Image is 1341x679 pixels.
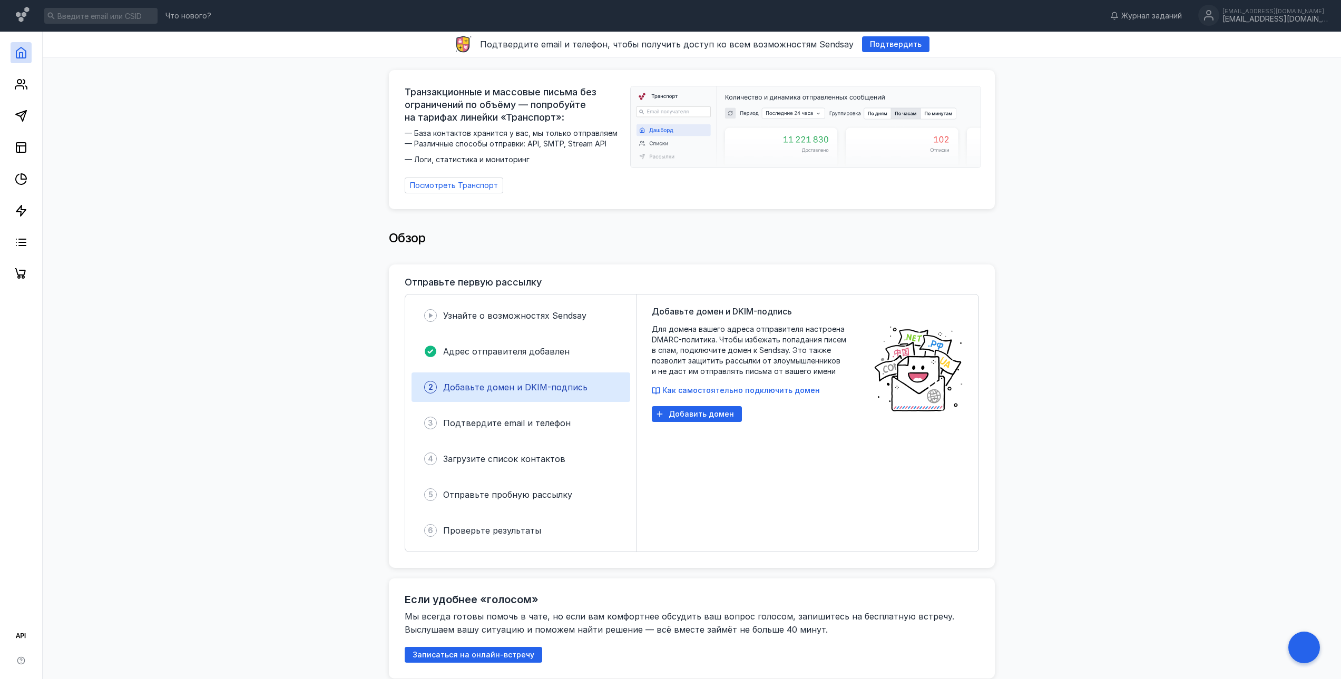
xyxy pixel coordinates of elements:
[662,386,820,395] span: Как самостоятельно подключить домен
[862,36,929,52] button: Подтвердить
[443,346,570,357] span: Адрес отправителя добавлен
[428,382,433,392] span: 2
[44,8,158,24] input: Введите email или CSID
[428,525,433,536] span: 6
[1222,8,1328,14] div: [EMAIL_ADDRESS][DOMAIN_NAME]
[160,12,217,19] a: Что нового?
[443,525,541,536] span: Проверьте результаты
[410,181,498,190] span: Посмотреть Транспорт
[405,178,503,193] a: Посмотреть Транспорт
[1222,15,1328,24] div: [EMAIL_ADDRESS][DOMAIN_NAME]
[389,230,426,245] span: Обзор
[428,418,433,428] span: 3
[443,382,588,392] span: Добавьте домен и DKIM-подпись
[405,611,957,635] span: Мы всегда готовы помочь в чате, но если вам комфортнее обсудить ваш вопрос голосом, запишитесь на...
[165,12,211,19] span: Что нового?
[405,647,542,663] button: Записаться на онлайн-встречу
[652,324,863,377] span: Для домена вашего адреса отправителя настроена DMARC-политика. Чтобы избежать попадания писем в с...
[428,454,433,464] span: 4
[405,277,542,288] h3: Отправьте первую рассылку
[1121,11,1182,21] span: Журнал заданий
[443,489,572,500] span: Отправьте пробную рассылку
[652,385,820,396] button: Как самостоятельно подключить домен
[443,310,586,321] span: Узнайте о возможностях Sendsay
[405,650,542,659] a: Записаться на онлайн-встречу
[443,454,565,464] span: Загрузите список контактов
[669,410,734,419] span: Добавить домен
[428,489,433,500] span: 5
[652,406,742,422] button: Добавить домен
[443,418,571,428] span: Подтвердите email и телефон
[873,324,964,414] img: poster
[405,593,539,606] h2: Если удобнее «голосом»
[870,40,922,49] span: Подтвердить
[1105,11,1187,21] a: Журнал заданий
[405,86,624,124] span: Транзакционные и массовые письма без ограничений по объёму — попробуйте на тарифах линейки «Транс...
[652,305,792,318] span: Добавьте домен и DKIM-подпись
[480,39,854,50] span: Подтвердите email и телефон, чтобы получить доступ ко всем возможностям Sendsay
[631,86,981,168] img: dashboard-transport-banner
[413,651,534,660] span: Записаться на онлайн-встречу
[405,128,624,165] span: — База контактов хранится у вас, мы только отправляем — Различные способы отправки: API, SMTP, St...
